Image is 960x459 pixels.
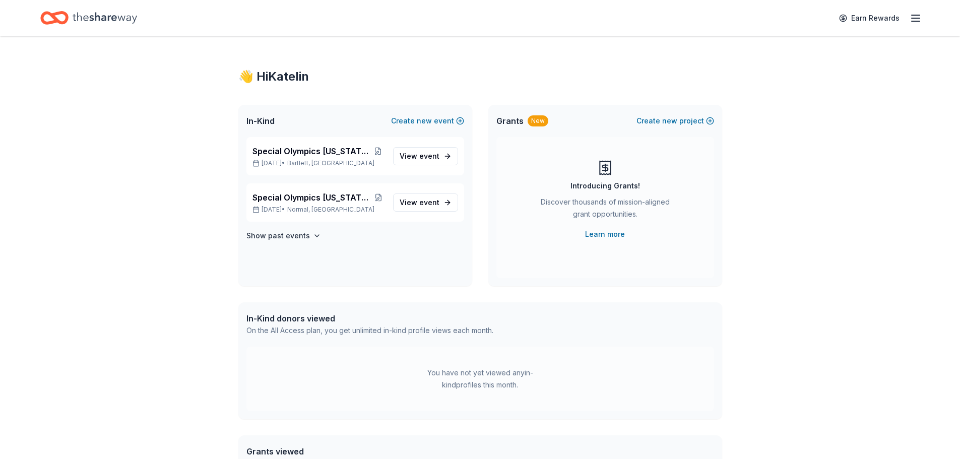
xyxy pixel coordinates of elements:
a: View event [393,147,458,165]
div: You have not yet viewed any in-kind profiles this month. [417,367,543,391]
span: new [417,115,432,127]
p: [DATE] • [252,206,385,214]
span: View [400,150,439,162]
span: Special Olympics [US_STATE] Holiday Party [252,145,371,157]
a: Home [40,6,137,30]
div: On the All Access plan, you get unlimited in-kind profile views each month. [246,324,493,337]
button: Show past events [246,230,321,242]
div: Introducing Grants! [570,180,640,192]
span: View [400,196,439,209]
span: In-Kind [246,115,275,127]
a: Earn Rewards [833,9,906,27]
p: [DATE] • [252,159,385,167]
span: Bartlett, [GEOGRAPHIC_DATA] [287,159,374,167]
a: View event [393,193,458,212]
div: Discover thousands of mission-aligned grant opportunities. [537,196,674,224]
span: Special Olympics [US_STATE] Coaches Meeting [252,191,372,204]
span: Normal, [GEOGRAPHIC_DATA] [287,206,374,214]
div: 👋 Hi Katelin [238,69,722,85]
div: New [528,115,548,126]
div: Grants viewed [246,445,488,457]
button: Createnewevent [391,115,464,127]
a: Learn more [585,228,625,240]
span: event [419,152,439,160]
h4: Show past events [246,230,310,242]
span: event [419,198,439,207]
button: Createnewproject [636,115,714,127]
span: Grants [496,115,524,127]
div: In-Kind donors viewed [246,312,493,324]
span: new [662,115,677,127]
